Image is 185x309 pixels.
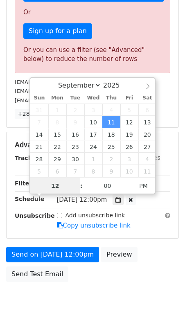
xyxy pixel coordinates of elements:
strong: Schedule [15,196,44,202]
span: September 27, 2025 [138,140,156,153]
input: Minute [83,178,133,194]
span: October 7, 2025 [66,165,84,177]
span: October 2, 2025 [102,153,120,165]
label: UTM Codes [128,153,160,162]
strong: Unsubscribe [15,212,55,219]
input: Year [101,81,131,89]
span: September 7, 2025 [30,116,48,128]
span: September 13, 2025 [138,116,156,128]
span: September 29, 2025 [48,153,66,165]
span: September 14, 2025 [30,128,48,140]
a: +28 more [15,109,49,119]
span: October 6, 2025 [48,165,66,177]
p: Or [23,8,162,17]
span: September 18, 2025 [102,128,120,140]
a: Send Test Email [6,266,68,282]
span: October 11, 2025 [138,165,156,177]
span: September 1, 2025 [48,104,66,116]
span: September 30, 2025 [66,153,84,165]
span: Sun [30,95,48,101]
div: Or you can use a filter (see "Advanced" below) to reduce the number of rows [23,45,162,64]
span: September 11, 2025 [102,116,120,128]
span: September 5, 2025 [120,104,138,116]
span: September 22, 2025 [48,140,66,153]
span: Mon [48,95,66,101]
span: September 4, 2025 [102,104,120,116]
span: Thu [102,95,120,101]
strong: Filters [15,180,36,187]
a: Preview [101,247,137,262]
span: [DATE] 12:00pm [57,196,107,203]
span: September 26, 2025 [120,140,138,153]
span: September 2, 2025 [66,104,84,116]
span: October 8, 2025 [84,165,102,177]
span: Click to toggle [132,178,155,194]
span: September 19, 2025 [120,128,138,140]
div: Widget de chat [144,270,185,309]
span: Fri [120,95,138,101]
span: September 24, 2025 [84,140,102,153]
span: September 6, 2025 [138,104,156,116]
a: Send on [DATE] 12:00pm [6,247,99,262]
span: October 3, 2025 [120,153,138,165]
small: [EMAIL_ADDRESS][DOMAIN_NAME] [15,79,106,85]
span: October 1, 2025 [84,153,102,165]
span: Sat [138,95,156,101]
span: September 21, 2025 [30,140,48,153]
span: September 8, 2025 [48,116,66,128]
span: September 17, 2025 [84,128,102,140]
span: October 10, 2025 [120,165,138,177]
iframe: Chat Widget [144,270,185,309]
label: Add unsubscribe link [65,211,125,220]
small: [EMAIL_ADDRESS][DOMAIN_NAME] [15,97,106,104]
span: September 16, 2025 [66,128,84,140]
span: September 20, 2025 [138,128,156,140]
span: September 25, 2025 [102,140,120,153]
span: October 9, 2025 [102,165,120,177]
span: September 10, 2025 [84,116,102,128]
span: Wed [84,95,102,101]
a: Copy unsubscribe link [57,222,131,229]
span: September 23, 2025 [66,140,84,153]
span: September 3, 2025 [84,104,102,116]
span: : [80,178,83,194]
span: September 9, 2025 [66,116,84,128]
span: Tue [66,95,84,101]
span: October 4, 2025 [138,153,156,165]
h5: Advanced [15,140,170,149]
strong: Tracking [15,155,42,161]
input: Hour [30,178,80,194]
span: September 28, 2025 [30,153,48,165]
span: September 15, 2025 [48,128,66,140]
span: September 12, 2025 [120,116,138,128]
small: [EMAIL_ADDRESS][DOMAIN_NAME] [15,88,106,94]
a: Sign up for a plan [23,23,92,39]
span: October 5, 2025 [30,165,48,177]
span: August 31, 2025 [30,104,48,116]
